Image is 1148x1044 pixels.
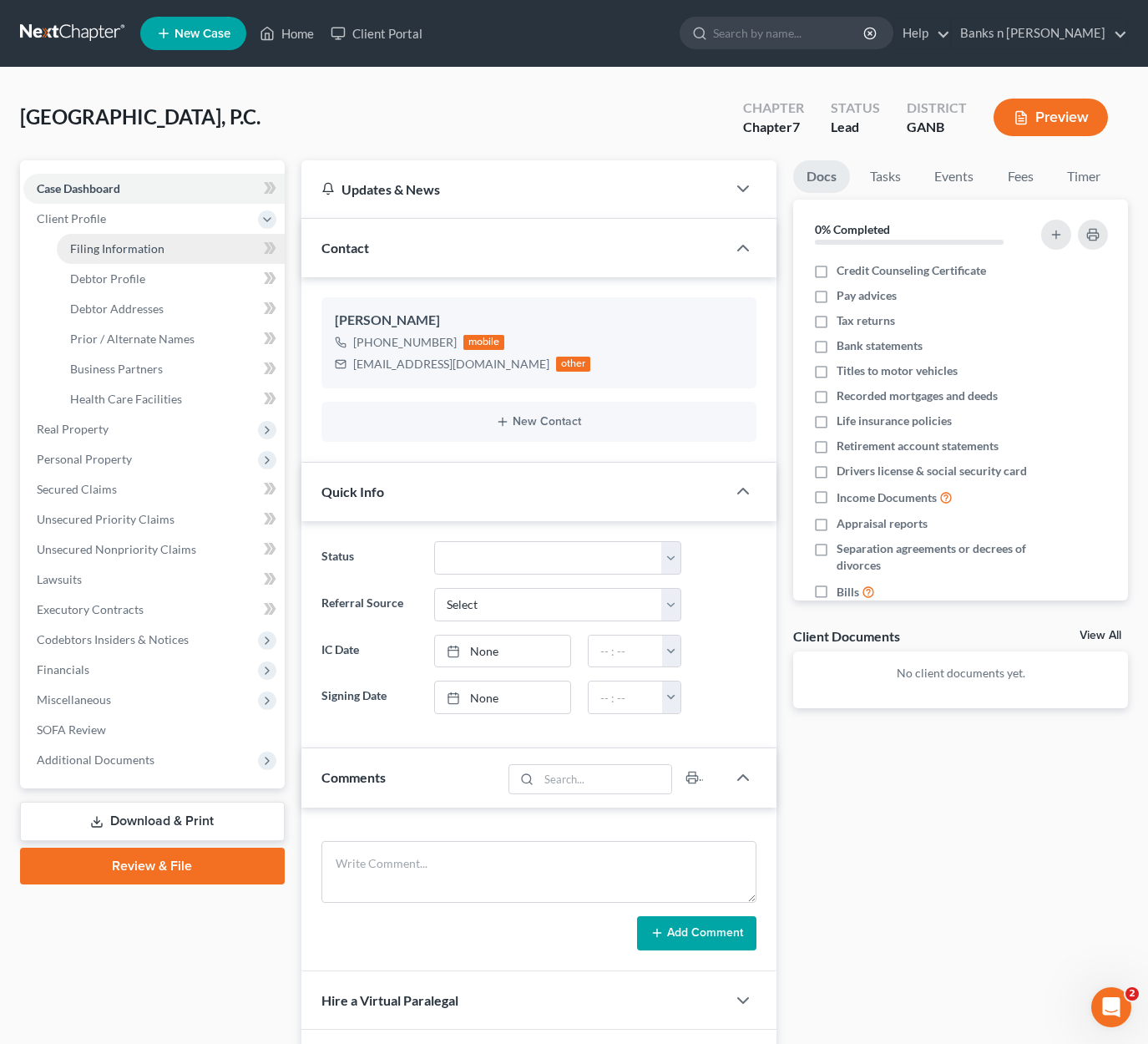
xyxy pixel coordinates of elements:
span: Miscellaneous [37,692,111,707]
span: Life insurance policies [837,413,952,429]
a: Health Care Facilities [57,384,285,414]
span: Tax returns [837,312,895,329]
div: Chapter [743,99,804,118]
input: Search by name... [713,18,866,48]
strong: 0% Completed [815,222,890,236]
span: Case Dashboard [37,181,120,195]
a: Events [921,160,987,193]
a: Tasks [857,160,914,193]
a: Business Partners [57,354,285,384]
iframe: Intercom live chat [1091,987,1131,1027]
span: Retirement account statements [837,438,999,454]
span: [GEOGRAPHIC_DATA], P.C. [20,104,260,129]
a: View All [1080,630,1121,641]
a: None [435,682,570,713]
div: mobile [463,335,505,350]
button: Add Comment [637,916,756,951]
button: New Contact [335,415,743,428]
a: Timer [1054,160,1114,193]
div: Lead [831,118,880,137]
span: Recorded mortgages and deeds [837,388,998,404]
span: Client Profile [37,211,106,226]
span: Contact [321,240,369,256]
span: Pay advices [837,287,897,304]
span: Additional Documents [37,753,154,767]
button: Preview [994,99,1108,136]
span: Lawsuits [37,572,82,586]
a: Case Dashboard [23,174,285,204]
span: 7 [792,119,800,134]
span: Comments [321,769,386,785]
div: GANB [907,118,967,137]
span: Bank statements [837,337,923,354]
a: Help [894,18,950,48]
span: Titles to motor vehicles [837,362,958,379]
a: Debtor Addresses [57,294,285,324]
span: Income Documents [837,489,937,506]
div: Status [831,99,880,118]
span: Executory Contracts [37,602,144,616]
div: Updates & News [321,180,706,198]
a: Executory Contracts [23,595,285,625]
span: Prior / Alternate Names [70,332,195,346]
a: SOFA Review [23,715,285,745]
a: Banks n [PERSON_NAME] [952,18,1127,48]
label: IC Date [313,635,426,668]
a: Fees [994,160,1047,193]
label: Status [313,541,426,575]
a: Docs [793,160,850,193]
span: Credit Counseling Certificate [837,262,986,279]
span: Health Care Facilities [70,392,182,406]
span: Debtor Profile [70,271,145,286]
span: Financials [37,662,89,677]
div: Client Documents [793,627,900,645]
input: Search... [539,765,672,793]
span: 2 [1125,987,1139,1001]
a: Debtor Profile [57,264,285,294]
a: Download & Print [20,802,285,841]
span: Filing Information [70,241,164,256]
a: Unsecured Priority Claims [23,504,285,535]
span: Unsecured Priority Claims [37,512,174,526]
div: Chapter [743,118,804,137]
a: Prior / Alternate Names [57,324,285,354]
span: Hire a Virtual Paralegal [321,992,458,1008]
a: Lawsuits [23,565,285,595]
input: -- : -- [589,682,663,713]
a: Unsecured Nonpriority Claims [23,535,285,565]
p: No client documents yet. [807,665,1115,682]
span: Unsecured Nonpriority Claims [37,542,196,556]
div: [EMAIL_ADDRESS][DOMAIN_NAME] [353,356,549,372]
span: Real Property [37,422,109,436]
span: Business Partners [70,362,163,376]
a: Home [251,18,322,48]
span: Secured Claims [37,482,117,496]
input: -- : -- [589,636,663,667]
div: [PERSON_NAME] [335,311,743,331]
a: None [435,636,570,667]
div: other [556,357,591,372]
span: Bills [837,584,859,601]
span: SOFA Review [37,722,106,737]
a: Secured Claims [23,474,285,504]
a: Filing Information [57,234,285,264]
div: District [907,99,967,118]
span: Codebtors Insiders & Notices [37,632,189,646]
span: Debtor Addresses [70,302,164,316]
span: Quick Info [321,484,384,499]
span: Drivers license & social security card [837,463,1027,479]
span: Personal Property [37,452,132,466]
label: Signing Date [313,681,426,714]
span: New Case [174,28,230,40]
span: Appraisal reports [837,515,928,532]
span: Separation agreements or decrees of divorces [837,540,1030,574]
div: [PHONE_NUMBER] [353,334,457,351]
a: Review & File [20,848,285,884]
label: Referral Source [313,588,426,621]
a: Client Portal [322,18,431,48]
